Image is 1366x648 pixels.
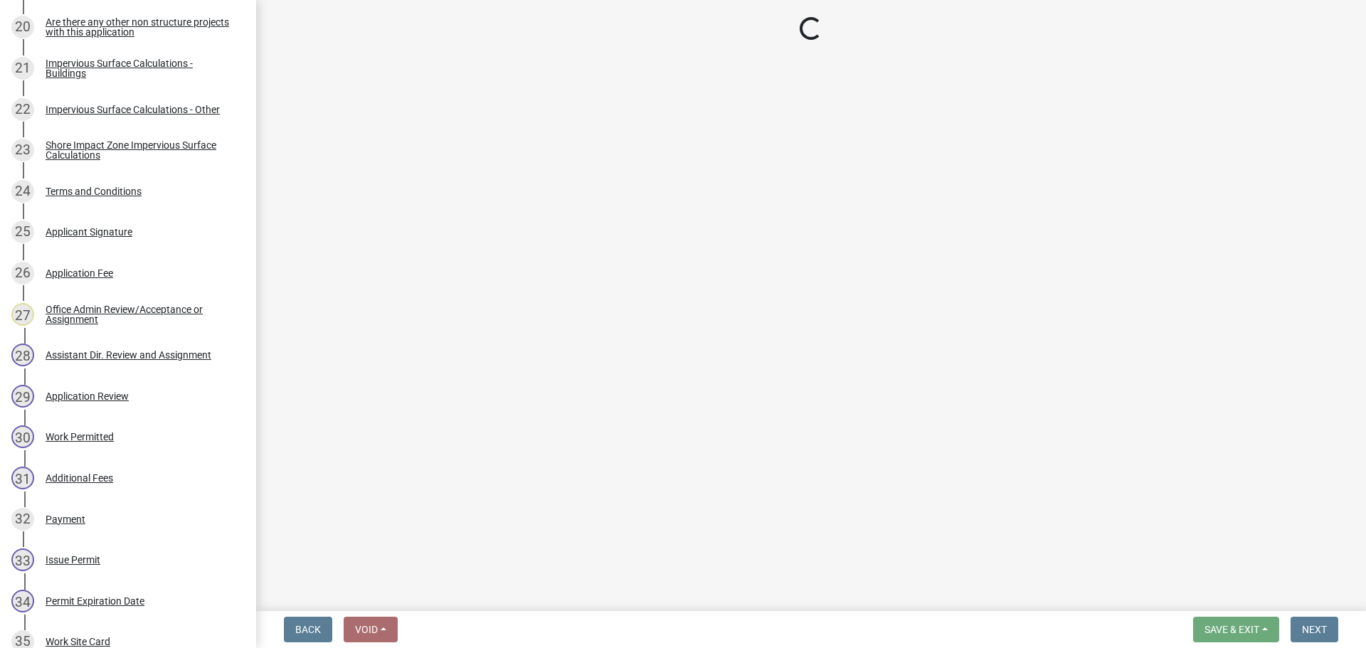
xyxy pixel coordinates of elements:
[46,268,113,278] div: Application Fee
[1302,624,1327,635] span: Next
[46,58,233,78] div: Impervious Surface Calculations - Buildings
[46,17,233,37] div: Are there any other non structure projects with this application
[46,473,113,483] div: Additional Fees
[11,139,34,161] div: 23
[11,590,34,612] div: 34
[11,344,34,366] div: 28
[11,98,34,121] div: 22
[11,467,34,489] div: 31
[355,624,378,635] span: Void
[46,186,142,196] div: Terms and Conditions
[46,637,110,647] div: Work Site Card
[11,221,34,243] div: 25
[46,555,100,565] div: Issue Permit
[1204,624,1259,635] span: Save & Exit
[46,391,129,401] div: Application Review
[46,227,132,237] div: Applicant Signature
[11,385,34,408] div: 29
[1193,617,1279,642] button: Save & Exit
[11,508,34,531] div: 32
[11,425,34,448] div: 30
[11,262,34,285] div: 26
[11,548,34,571] div: 33
[11,303,34,326] div: 27
[11,180,34,203] div: 24
[295,624,321,635] span: Back
[46,596,144,606] div: Permit Expiration Date
[46,350,211,360] div: Assistant Dir. Review and Assignment
[46,140,233,160] div: Shore Impact Zone Impervious Surface Calculations
[344,617,398,642] button: Void
[46,304,233,324] div: Office Admin Review/Acceptance or Assignment
[46,432,114,442] div: Work Permitted
[284,617,332,642] button: Back
[46,105,220,115] div: Impervious Surface Calculations - Other
[46,514,85,524] div: Payment
[11,16,34,38] div: 20
[1291,617,1338,642] button: Next
[11,57,34,80] div: 21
